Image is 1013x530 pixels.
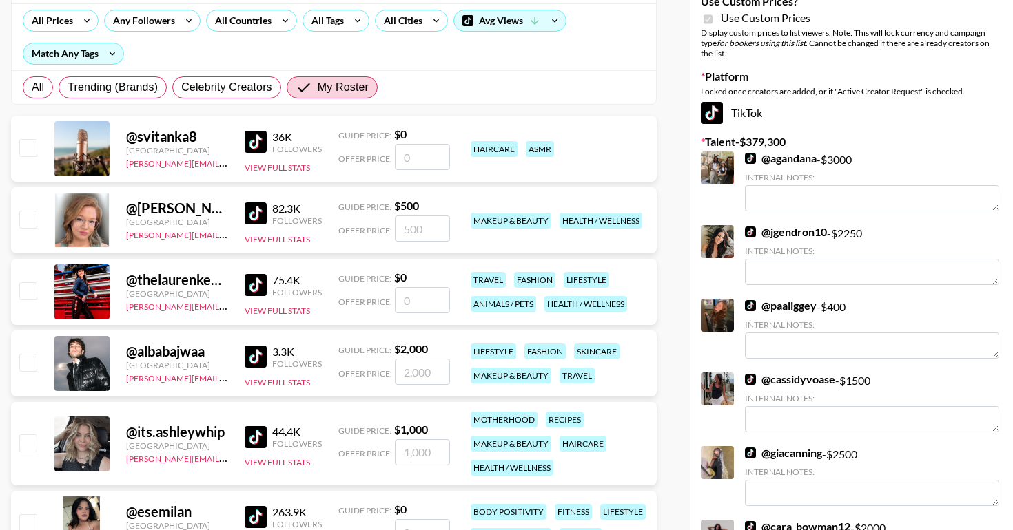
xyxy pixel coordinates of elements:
div: - $ 3000 [745,151,999,211]
input: 0 [395,144,450,170]
div: Any Followers [105,10,178,31]
img: TikTok [745,374,756,385]
div: fashion [524,343,566,359]
span: Guide Price: [338,345,391,355]
div: 36K [272,130,322,144]
a: [PERSON_NAME][EMAIL_ADDRESS][DOMAIN_NAME] [126,370,330,383]
div: makeup & beauty [471,368,551,383]
div: animals / pets [471,296,536,312]
div: [GEOGRAPHIC_DATA] [126,288,228,299]
div: lifestyle [600,504,646,520]
span: Guide Price: [338,425,391,436]
em: for bookers using this list [717,38,806,48]
div: - $ 400 [745,299,999,359]
div: @ its.ashleywhip [126,423,228,441]
div: Followers [272,438,322,449]
div: lifestyle [564,272,609,288]
label: Talent - $ 379,300 [701,135,1002,149]
div: body positivity [471,504,546,520]
div: health / wellness [560,213,642,229]
div: lifestyle [471,343,516,359]
div: 263.9K [272,505,322,519]
img: TikTok [245,506,267,528]
input: 1,000 [395,439,450,465]
div: - $ 2500 [745,446,999,506]
span: Guide Price: [338,202,391,212]
button: View Full Stats [245,306,310,316]
a: [PERSON_NAME][EMAIL_ADDRESS][DOMAIN_NAME] [126,156,330,169]
div: @ thelaurenkenzie [126,271,228,288]
button: View Full Stats [245,457,310,467]
div: health / wellness [544,296,627,312]
div: 75.4K [272,273,322,287]
span: My Roster [318,79,369,96]
div: Followers [272,519,322,529]
div: All Tags [303,10,347,31]
div: makeup & beauty [471,213,551,229]
div: Avg Views [454,10,566,31]
div: All Cities [376,10,425,31]
div: haircare [560,436,606,452]
a: [PERSON_NAME][EMAIL_ADDRESS][DOMAIN_NAME] [126,227,330,240]
img: TikTok [745,226,756,237]
div: Internal Notes: [745,246,999,256]
strong: $ 0 [394,271,407,284]
div: health / wellness [471,460,553,476]
div: @ svitanka8 [126,128,228,145]
button: View Full Stats [245,377,310,388]
img: TikTok [245,346,267,368]
div: fitness [555,504,592,520]
div: skincare [574,343,620,359]
span: Guide Price: [338,505,391,516]
div: [GEOGRAPHIC_DATA] [126,145,228,156]
img: TikTok [701,102,723,124]
span: Use Custom Prices [721,11,810,25]
div: Followers [272,359,322,369]
input: 0 [395,287,450,313]
div: Display custom prices to list viewers. Note: This will lock currency and campaign type . Cannot b... [701,28,1002,59]
div: All Prices [23,10,76,31]
span: Offer Price: [338,448,392,458]
strong: $ 1,000 [394,423,428,436]
div: haircare [471,141,518,157]
label: Platform [701,70,1002,83]
div: Followers [272,215,322,226]
a: @jgendron10 [745,225,827,239]
span: Guide Price: [338,273,391,284]
input: 2,000 [395,359,450,385]
span: Offer Price: [338,225,392,235]
input: 500 [395,215,450,242]
div: recipes [546,412,584,427]
a: @paaiiggey [745,299,817,312]
div: Internal Notes: [745,467,999,477]
img: TikTok [245,274,267,296]
div: Internal Notes: [745,172,999,182]
div: [GEOGRAPHIC_DATA] [126,360,228,370]
span: Trending (Brands) [68,79,158,96]
div: 3.3K [272,345,322,359]
div: travel [471,272,506,288]
span: Offer Price: [338,297,392,307]
div: All Countries [207,10,274,31]
span: Celebrity Creators [181,79,272,96]
div: TikTok [701,102,1002,124]
div: @ albabajwaa [126,343,228,360]
a: @cassidyvoase [745,372,835,386]
div: Followers [272,287,322,297]
div: @ [PERSON_NAME] [126,200,228,217]
div: [GEOGRAPHIC_DATA] [126,217,228,227]
div: travel [560,368,595,383]
div: Internal Notes: [745,319,999,330]
div: - $ 1500 [745,372,999,432]
a: @giacanning [745,446,822,460]
img: TikTok [745,447,756,458]
a: [PERSON_NAME][EMAIL_ADDRESS][DOMAIN_NAME] [126,299,330,312]
div: - $ 2250 [745,225,999,285]
button: View Full Stats [245,234,310,244]
div: asmr [526,141,554,157]
strong: $ 2,000 [394,342,428,355]
img: TikTok [245,131,267,153]
div: Internal Notes: [745,393,999,403]
div: 44.4K [272,425,322,438]
strong: $ 0 [394,127,407,140]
